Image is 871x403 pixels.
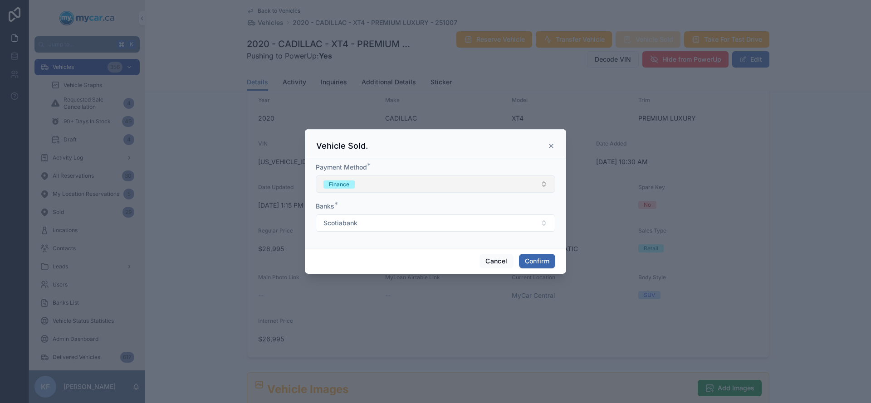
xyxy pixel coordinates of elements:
div: Finance [329,180,349,189]
h3: Vehicle Sold. [316,141,368,151]
button: Confirm [519,254,555,268]
button: Select Button [316,214,555,232]
span: Scotiabank [323,218,357,228]
span: Banks [316,202,334,210]
span: Payment Method [316,163,367,171]
button: Cancel [480,254,513,268]
button: Select Button [316,175,555,193]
